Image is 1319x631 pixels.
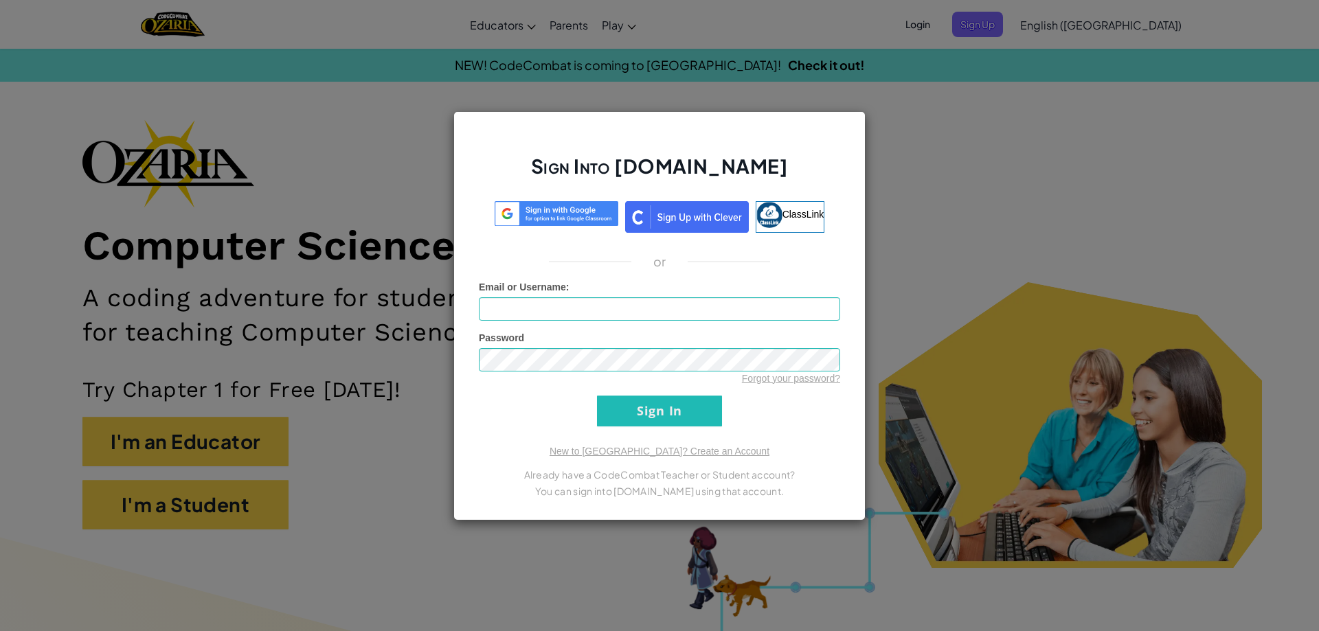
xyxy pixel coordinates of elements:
h2: Sign Into [DOMAIN_NAME] [479,153,840,193]
img: classlink-logo-small.png [756,202,782,228]
span: ClassLink [782,208,824,219]
img: clever_sso_button@2x.png [625,201,749,233]
p: You can sign into [DOMAIN_NAME] using that account. [479,483,840,499]
span: Email or Username [479,282,566,292]
a: Forgot your password? [742,373,840,384]
span: Password [479,332,524,343]
p: Already have a CodeCombat Teacher or Student account? [479,466,840,483]
a: New to [GEOGRAPHIC_DATA]? Create an Account [550,446,769,457]
p: or [653,253,666,270]
input: Sign In [597,395,722,426]
label: : [479,280,570,294]
img: log-in-google-sso.svg [495,201,618,227]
